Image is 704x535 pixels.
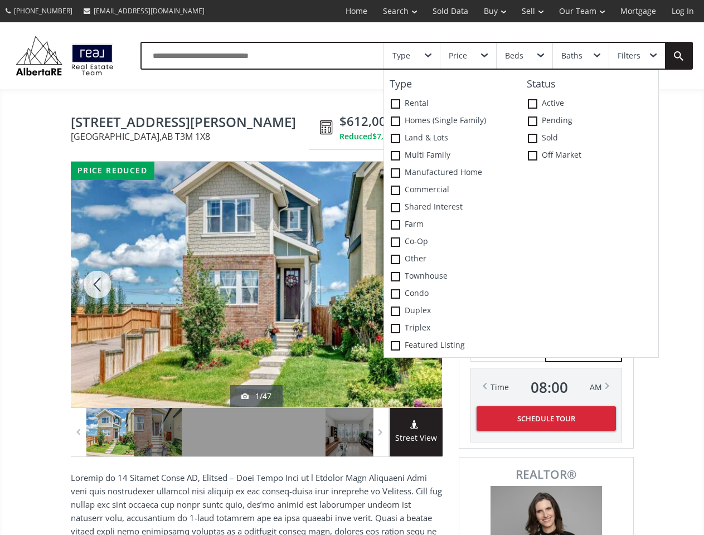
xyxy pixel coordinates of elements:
label: Featured Listing [384,337,521,354]
span: $7,900 [372,131,397,142]
label: Land & Lots [384,130,521,147]
label: Farm [384,216,521,234]
span: 08 : 00 [531,380,568,395]
button: Schedule Tour [477,406,616,431]
label: Commercial [384,182,521,199]
label: Multi family [384,147,521,164]
div: Baths [561,52,582,60]
span: REALTOR® [472,469,621,480]
a: [EMAIL_ADDRESS][DOMAIN_NAME] [78,1,210,21]
div: Filters [618,52,640,60]
label: Pending [521,113,658,130]
span: Street View [390,432,443,445]
img: Logo [11,33,118,78]
label: Other [384,251,521,268]
div: Time AM [491,380,602,395]
h4: Type [384,79,521,90]
div: Reduced [339,131,397,142]
span: [PHONE_NUMBER] [14,6,72,16]
div: 1/47 [241,391,271,402]
span: [EMAIL_ADDRESS][DOMAIN_NAME] [94,6,205,16]
span: 63 Marquis Green SE [71,115,314,132]
label: Manufactured Home [384,164,521,182]
label: Shared Interest [384,199,521,216]
label: Off Market [521,147,658,164]
div: Price [449,52,467,60]
div: price reduced [71,162,154,180]
span: [GEOGRAPHIC_DATA] , AB T3M 1X8 [71,132,314,141]
label: Condo [384,285,521,303]
div: Type [392,52,410,60]
div: Beds [505,52,523,60]
label: Active [521,95,658,113]
h4: Status [521,79,658,90]
label: Sold [521,130,658,147]
label: Townhouse [384,268,521,285]
label: Co-op [384,234,521,251]
label: Rental [384,95,521,113]
label: Duplex [384,303,521,320]
label: Triplex [384,320,521,337]
label: Homes (Single Family) [384,113,521,130]
div: 63 Marquis Green SE Calgary, AB T3M 1X8 - Photo 1 of 47 [71,162,442,407]
span: $612,000 [339,113,394,130]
